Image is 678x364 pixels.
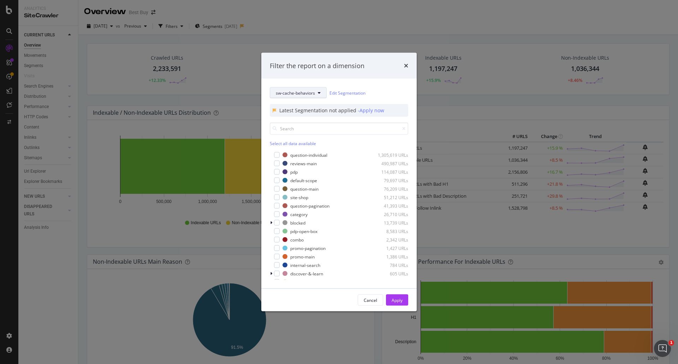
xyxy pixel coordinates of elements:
[290,194,308,200] div: site-shop
[374,279,408,285] div: 392 URLs
[290,262,320,268] div: internal-search
[290,279,302,285] div: brand
[290,270,323,276] div: discover-&-learn
[374,152,408,158] div: 1,305,619 URLs
[374,253,408,259] div: 1,386 URLs
[290,220,305,226] div: blocked
[290,177,317,183] div: default-scope
[290,160,317,166] div: reviews-main
[329,89,365,96] a: Edit Segmentation
[270,123,408,135] input: Search
[374,245,408,251] div: 1,427 URLs
[261,53,417,311] div: modal
[364,297,377,303] div: Cancel
[374,186,408,192] div: 76,209 URLs
[386,294,408,306] button: Apply
[668,340,674,346] span: 1
[290,228,317,234] div: pdp-open-box
[279,107,358,114] div: Latest Segmentation not applied
[290,203,329,209] div: question-pagination
[374,262,408,268] div: 784 URLs
[374,237,408,243] div: 2,342 URLs
[374,228,408,234] div: 8,583 URLs
[404,61,408,70] div: times
[290,186,319,192] div: question-main
[374,270,408,276] div: 605 URLs
[374,203,408,209] div: 41,393 URLs
[654,340,671,357] iframe: Intercom live chat
[290,253,315,259] div: promo-main
[270,87,327,99] button: sw-cache-behaviors
[374,160,408,166] div: 490,987 URLs
[374,220,408,226] div: 13,739 URLs
[290,237,304,243] div: combo
[374,211,408,217] div: 26,710 URLs
[270,61,364,70] div: Filter the report on a dimension
[290,169,298,175] div: pdp
[374,177,408,183] div: 79,697 URLs
[290,245,326,251] div: promo-pagination
[290,211,308,217] div: category
[358,294,383,306] button: Cancel
[276,90,315,96] span: sw-cache-behaviors
[270,141,408,147] div: Select all data available
[374,169,408,175] div: 114,087 URLs
[392,297,403,303] div: Apply
[290,152,327,158] div: question-individual
[374,194,408,200] div: 51,212 URLs
[358,107,384,114] div: - Apply now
